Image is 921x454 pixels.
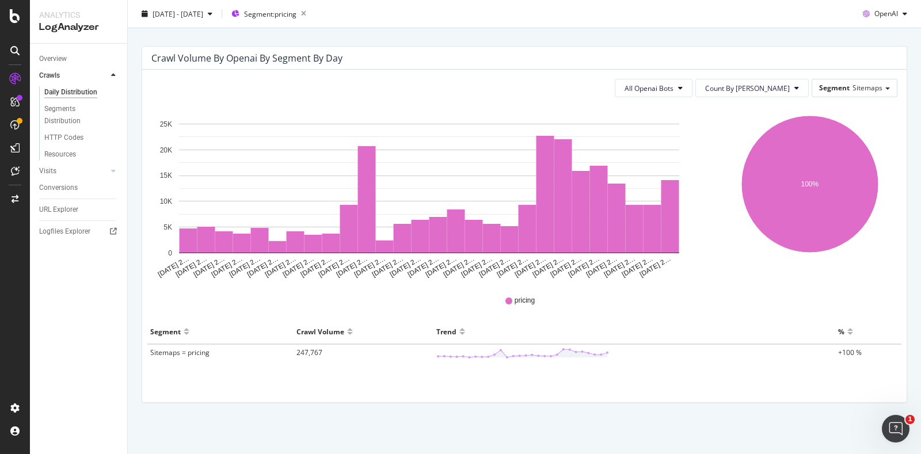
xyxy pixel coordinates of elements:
div: Visits [39,165,56,177]
span: All Openai Bots [625,83,673,93]
div: Logfiles Explorer [39,226,90,238]
a: Daily Distribution [44,86,119,98]
div: Segments Distribution [44,103,108,127]
a: Overview [39,53,119,65]
text: 0 [168,249,172,257]
a: Logfiles Explorer [39,226,119,238]
div: Crawls [39,70,60,82]
span: Sitemaps [853,83,882,93]
iframe: Intercom live chat [882,415,909,442]
span: 247,767 [296,348,322,357]
a: Visits [39,165,108,177]
svg: A chart. [724,106,895,279]
a: URL Explorer [39,204,119,216]
div: Conversions [39,182,78,194]
span: Count By Day [705,83,790,93]
div: LogAnalyzer [39,21,118,34]
span: Sitemaps = pricing [150,348,210,357]
a: Resources [44,148,119,161]
button: All Openai Bots [615,79,692,97]
span: Segment: pricing [244,9,296,18]
text: 25K [160,120,172,128]
span: Segment [819,83,850,93]
div: Crawl Volume [296,322,344,341]
div: Overview [39,53,67,65]
text: 10K [160,197,172,205]
button: Count By [PERSON_NAME] [695,79,809,97]
div: Daily Distribution [44,86,97,98]
text: 15K [160,172,172,180]
div: Trend [436,322,456,341]
span: OpenAI [874,9,898,18]
text: 100% [801,180,819,188]
div: Resources [44,148,76,161]
svg: A chart. [151,106,707,279]
text: 5K [163,223,172,231]
a: Segments Distribution [44,103,119,127]
div: Analytics [39,9,118,21]
span: pricing [515,296,535,306]
text: 20K [160,146,172,154]
span: [DATE] - [DATE] [153,9,203,18]
a: HTTP Codes [44,132,119,144]
span: 1 [905,415,915,424]
span: +100 % [838,348,862,357]
a: Crawls [39,70,108,82]
button: Segment:pricing [227,5,311,23]
div: URL Explorer [39,204,78,216]
div: HTTP Codes [44,132,83,144]
div: Crawl Volume by openai by Segment by Day [151,52,342,64]
button: [DATE] - [DATE] [137,5,217,23]
a: Conversions [39,182,119,194]
div: % [838,322,844,341]
button: OpenAI [858,5,912,23]
div: Segment [150,322,181,341]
